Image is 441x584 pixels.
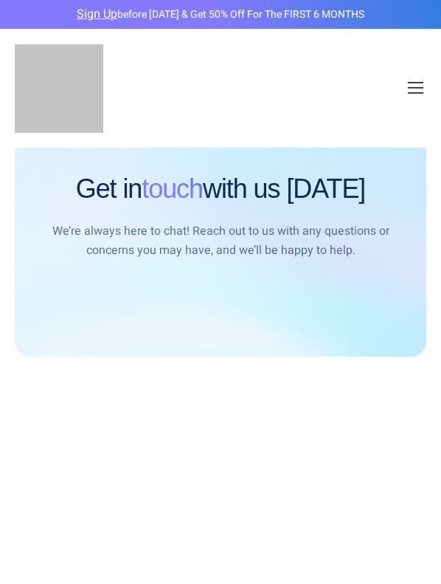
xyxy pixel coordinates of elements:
p: before [DATE] & Get 50% Off for the FIRST 6 MONTHS [11,7,430,21]
div: We’re always here to chat! Reach out to us with any questions or concerns you may have, and we’ll... [29,222,412,260]
a: Sign Up [77,5,117,23]
span: touch [142,174,203,204]
h1: Get in with us [DATE] [29,174,412,204]
button: open-menu [406,78,426,99]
